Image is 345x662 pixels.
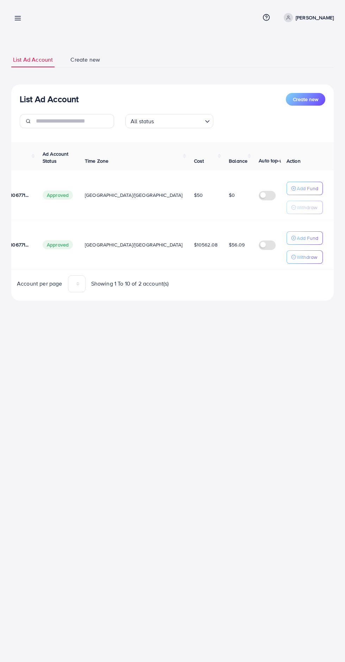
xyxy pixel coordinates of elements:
p: Auto top-up [259,156,285,165]
span: List Ad Account [13,56,53,64]
span: Create new [293,96,318,103]
span: Action [287,157,301,164]
a: [PERSON_NAME] [281,13,334,22]
button: Withdraw [287,250,323,264]
button: Withdraw [287,201,323,214]
p: [PERSON_NAME] [296,13,334,22]
button: Add Fund [287,231,323,245]
p: Add Fund [297,234,318,242]
span: Account per page [17,280,62,288]
span: Approved [43,240,73,249]
span: All status [129,116,156,126]
span: Create new [70,56,100,64]
iframe: Chat [315,630,340,657]
span: $0 [229,192,235,199]
span: $56.09 [229,241,245,248]
p: Withdraw [297,253,317,261]
input: Search for option [156,115,202,126]
span: $10562.08 [194,241,218,248]
span: [GEOGRAPHIC_DATA]/[GEOGRAPHIC_DATA] [85,241,183,248]
span: Ad Account Status [43,150,69,164]
span: Time Zone [85,157,108,164]
button: Create new [286,93,325,106]
span: Cost [194,157,204,164]
span: $50 [194,192,203,199]
span: Balance [229,157,247,164]
span: Approved [43,191,73,200]
span: [GEOGRAPHIC_DATA]/[GEOGRAPHIC_DATA] [85,192,183,199]
h3: List Ad Account [20,94,79,104]
p: Add Fund [297,184,318,193]
p: Withdraw [297,203,317,212]
span: Showing 1 To 10 of 2 account(s) [91,280,169,288]
button: Add Fund [287,182,323,195]
div: Search for option [125,114,213,128]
